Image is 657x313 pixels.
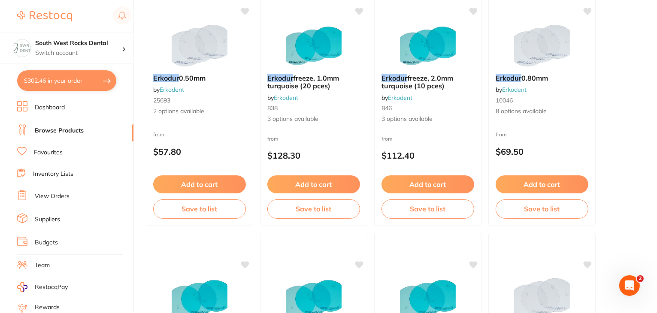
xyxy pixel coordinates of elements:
img: Restocq Logo [17,11,72,21]
span: by [267,94,298,102]
span: 846 [381,104,392,112]
iframe: Intercom live chat [619,275,640,296]
img: Erkodur freeze, 1.0mm turquoise (20 pces) [286,24,342,67]
img: Erkodur 0.80mm [514,24,570,67]
img: South West Rocks Dental [13,39,30,57]
span: 0.50mm [179,74,206,82]
b: Erkodur 0.80mm [496,74,588,82]
span: freeze, 2.0mm turquoise (10 pces) [381,74,453,90]
span: 3 options available [267,115,360,123]
button: Save to list [496,199,588,218]
p: $69.50 [496,147,588,156]
button: $302.46 in your order [17,70,116,91]
span: 2 [637,275,644,282]
a: Inventory Lists [33,170,73,178]
em: Erkodur [381,74,407,82]
em: Erkodur [267,74,293,82]
span: 3 options available [381,115,474,123]
span: RestocqPay [35,283,68,292]
p: $112.40 [381,150,474,160]
button: Add to cart [153,175,246,193]
a: Rewards [35,303,60,312]
button: Save to list [267,199,360,218]
span: from [153,131,164,138]
a: Browse Products [35,126,84,135]
button: Add to cart [496,175,588,193]
a: RestocqPay [17,282,68,292]
img: Erkodur 0.50mm [172,24,227,67]
p: $128.30 [267,150,360,160]
em: Erkodur [496,74,521,82]
span: from [381,135,393,142]
a: Erkodent [274,94,298,102]
img: RestocqPay [17,282,27,292]
button: Save to list [153,199,246,218]
b: Erkodur freeze, 2.0mm turquoise (10 pces) [381,74,474,90]
span: 10046 [496,96,513,104]
span: by [381,94,412,102]
h4: South West Rocks Dental [35,39,122,48]
button: Save to list [381,199,474,218]
span: 8 options available [496,107,588,116]
span: 0.80mm [521,74,548,82]
span: freeze, 1.0mm turquoise (20 pces) [267,74,339,90]
em: Erkodur [153,74,179,82]
span: 838 [267,104,278,112]
span: from [267,135,279,142]
button: Add to cart [381,175,474,193]
button: Add to cart [267,175,360,193]
p: $57.80 [153,147,246,156]
a: View Orders [35,192,70,201]
a: Erkodent [388,94,412,102]
a: Dashboard [35,103,65,112]
a: Restocq Logo [17,6,72,26]
p: Switch account [35,49,122,57]
a: Suppliers [35,215,60,224]
a: Favourites [34,148,63,157]
img: Erkodur freeze, 2.0mm turquoise (10 pces) [400,24,456,67]
span: from [496,131,507,138]
a: Erkodent [160,86,184,93]
span: by [153,86,184,93]
a: Erkodent [502,86,527,93]
span: by [496,86,527,93]
span: 2 options available [153,107,246,116]
b: Erkodur 0.50mm [153,74,246,82]
a: Budgets [35,238,58,247]
b: Erkodur freeze, 1.0mm turquoise (20 pces) [267,74,360,90]
a: Team [35,261,50,270]
span: 25693 [153,96,170,104]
